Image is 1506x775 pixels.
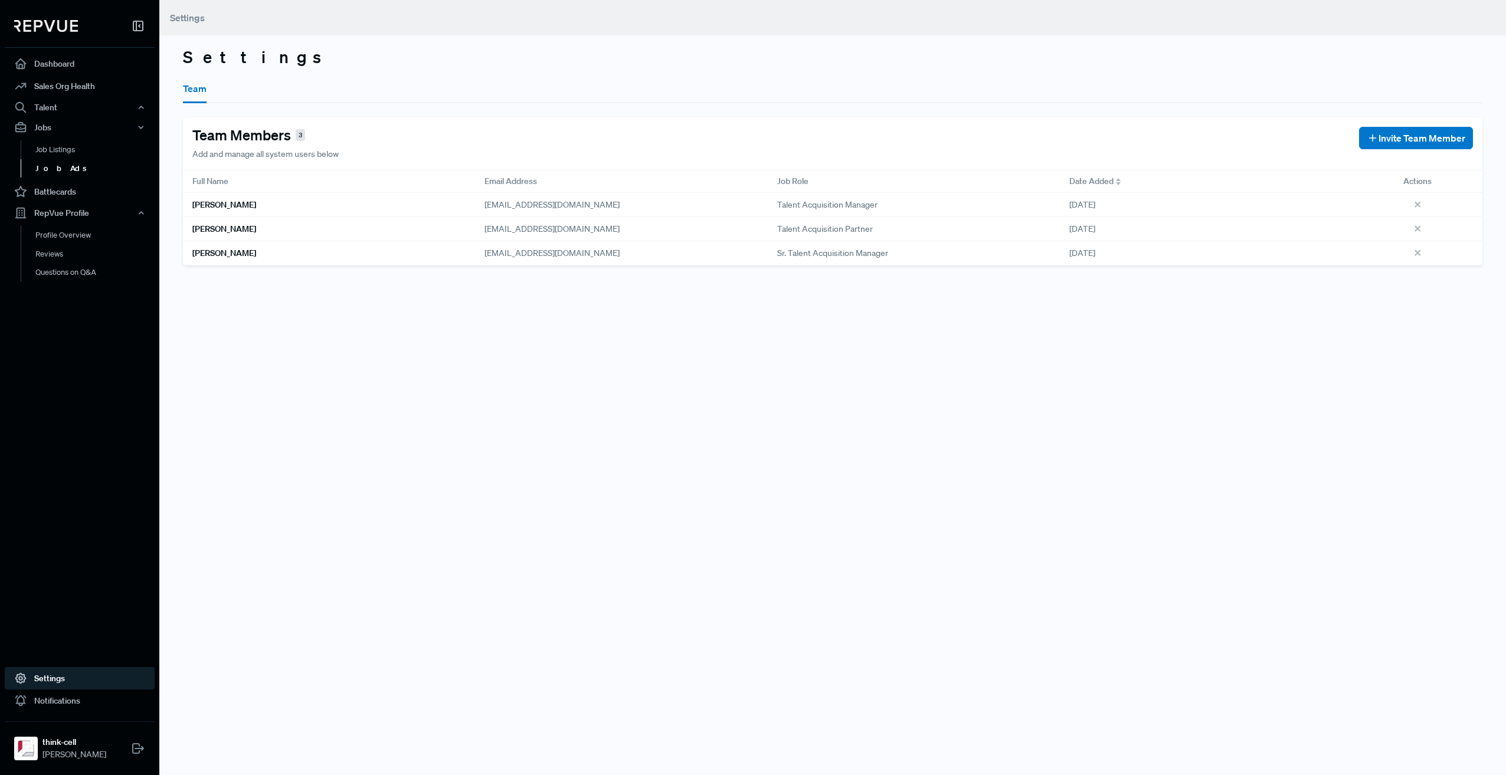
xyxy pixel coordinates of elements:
[5,721,155,766] a: think-cellthink-cell[PERSON_NAME]
[21,140,171,159] a: Job Listings
[777,247,888,260] span: Sr. Talent Acquisition Manager
[777,199,878,211] span: Talent Acquisition Manager
[1060,241,1352,265] div: [DATE]
[5,52,155,75] a: Dashboard
[1060,170,1352,193] div: Toggle SortBy
[484,224,620,234] span: [EMAIL_ADDRESS][DOMAIN_NAME]
[5,203,155,223] button: RepVue Profile
[296,129,305,142] span: 3
[5,117,155,137] button: Jobs
[192,224,256,234] h6: [PERSON_NAME]
[1403,175,1432,188] span: Actions
[21,263,171,282] a: Questions on Q&A
[5,180,155,203] a: Battlecards
[1069,175,1114,188] span: Date Added
[17,739,35,758] img: think-cell
[1379,131,1465,145] span: Invite Team Member
[1060,193,1352,217] div: [DATE]
[183,73,207,103] button: Team
[170,12,205,24] span: Settings
[192,127,291,144] h4: Team Members
[42,748,106,761] span: [PERSON_NAME]
[21,226,171,245] a: Profile Overview
[192,200,256,210] h6: [PERSON_NAME]
[192,248,256,258] h6: [PERSON_NAME]
[21,159,171,178] a: Job Ads
[21,245,171,264] a: Reviews
[484,199,620,210] span: [EMAIL_ADDRESS][DOMAIN_NAME]
[183,47,1482,67] h3: Settings
[5,689,155,712] a: Notifications
[777,175,808,188] span: Job Role
[5,97,155,117] button: Talent
[1359,127,1473,149] button: Invite Team Member
[192,175,228,188] span: Full Name
[1060,217,1352,241] div: [DATE]
[14,20,78,32] img: RepVue
[42,736,106,748] strong: think-cell
[484,248,620,258] span: [EMAIL_ADDRESS][DOMAIN_NAME]
[192,148,339,160] p: Add and manage all system users below
[5,75,155,97] a: Sales Org Health
[5,667,155,689] a: Settings
[484,175,537,188] span: Email Address
[777,223,873,235] span: Talent Acquisition Partner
